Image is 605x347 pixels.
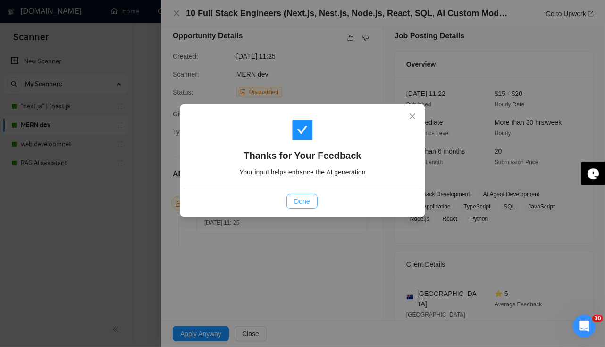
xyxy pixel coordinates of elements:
span: Your input helps enhance the AI generation [239,168,365,176]
span: close [409,113,416,120]
span: 10 [592,315,603,322]
span: check-square [291,119,314,141]
iframe: Intercom live chat [573,315,596,338]
button: Close [400,104,425,130]
h4: Thanks for Your Feedback [194,149,411,162]
span: Done [294,196,310,207]
button: Done [286,194,317,209]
